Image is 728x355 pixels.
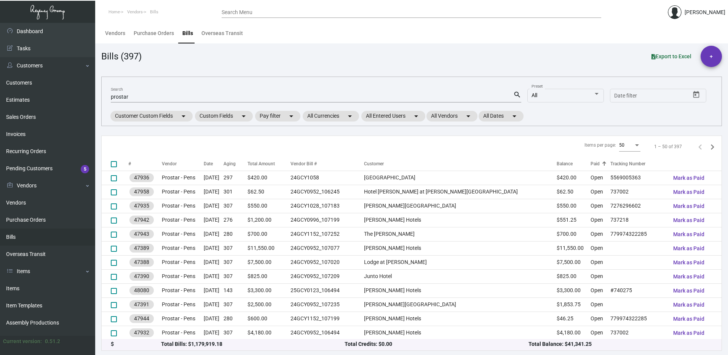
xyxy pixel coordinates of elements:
[645,50,698,63] button: Export to Excel
[224,227,247,241] td: 280
[667,270,710,283] button: Mark as Paid
[204,160,213,167] div: Date
[134,29,174,37] div: Purchase Orders
[162,283,204,297] td: Prostar - Pens
[204,297,224,312] td: [DATE]
[610,227,667,241] td: 779974322285
[161,340,345,348] div: Total Bills: $1,179,919.18
[706,141,718,153] button: Next page
[673,330,704,336] span: Mark as Paid
[710,46,713,67] span: +
[204,241,224,255] td: [DATE]
[247,312,291,326] td: $600.00
[591,297,611,312] td: Open
[204,213,224,227] td: [DATE]
[291,160,317,167] div: Vendor Bill #
[557,185,591,199] td: $62.50
[129,286,154,295] mat-chip: 48080
[667,227,710,241] button: Mark as Paid
[247,269,291,283] td: $825.00
[224,283,247,297] td: 143
[412,112,421,121] mat-icon: arrow_drop_down
[247,255,291,269] td: $7,500.00
[667,298,710,312] button: Mark as Paid
[239,112,248,121] mat-icon: arrow_drop_down
[361,111,425,122] mat-chip: All Entered Users
[364,326,557,340] td: [PERSON_NAME] Hotels
[668,5,682,19] img: admin@bootstrapmaster.com
[364,160,384,167] div: Customer
[291,297,364,312] td: 24GCY0952_107235
[247,160,275,167] div: Total Amount
[619,142,624,148] span: 50
[364,241,557,255] td: [PERSON_NAME] Hotels
[224,160,236,167] div: Aging
[162,269,204,283] td: Prostar - Pens
[182,29,193,37] div: Bills
[557,227,591,241] td: $700.00
[364,255,557,269] td: Lodge at [PERSON_NAME]
[685,8,725,16] div: [PERSON_NAME]
[364,283,557,297] td: [PERSON_NAME] Hotels
[224,269,247,283] td: 307
[101,50,142,63] div: Bills (397)
[557,213,591,227] td: $551.25
[291,283,364,297] td: 25GCY0123_106494
[591,283,611,297] td: Open
[557,255,591,269] td: $7,500.00
[129,230,154,238] mat-chip: 47943
[557,297,591,312] td: $1,853.75
[673,231,704,237] span: Mark as Paid
[667,241,710,255] button: Mark as Paid
[532,92,537,98] span: All
[291,160,364,167] div: Vendor Bill #
[591,241,611,255] td: Open
[610,160,645,167] div: Tracking Number
[129,173,154,182] mat-chip: 47936
[364,213,557,227] td: [PERSON_NAME] Hotels
[426,111,477,122] mat-chip: All Vendors
[667,256,710,269] button: Mark as Paid
[614,93,638,99] input: Start date
[224,171,247,185] td: 297
[224,326,247,340] td: 307
[129,216,154,224] mat-chip: 47942
[3,337,42,345] div: Current version:
[667,312,710,326] button: Mark as Paid
[204,160,224,167] div: Date
[129,272,154,281] mat-chip: 47390
[45,337,60,345] div: 0.51.2
[247,283,291,297] td: $3,300.00
[291,171,364,185] td: 24GCY1058
[291,312,364,326] td: 24GCY1152_107199
[591,227,611,241] td: Open
[610,312,667,326] td: 779974322285
[345,112,354,121] mat-icon: arrow_drop_down
[591,185,611,199] td: Open
[591,199,611,213] td: Open
[204,269,224,283] td: [DATE]
[129,187,154,196] mat-chip: 47958
[291,213,364,227] td: 24GCY0996_107199
[111,340,161,348] div: $
[364,199,557,213] td: [PERSON_NAME][GEOGRAPHIC_DATA]
[667,199,710,213] button: Mark as Paid
[224,255,247,269] td: 307
[291,185,364,199] td: 24GCY0952_106245
[162,312,204,326] td: Prostar - Pens
[584,142,616,149] div: Items per page:
[204,199,224,213] td: [DATE]
[287,112,296,121] mat-icon: arrow_drop_down
[591,160,600,167] div: Paid
[162,160,177,167] div: Vendor
[247,241,291,255] td: $11,550.00
[162,185,204,199] td: Prostar - Pens
[204,227,224,241] td: [DATE]
[224,241,247,255] td: 307
[673,217,704,223] span: Mark as Paid
[291,326,364,340] td: 24GCY0952_106494
[610,185,667,199] td: 737002
[204,171,224,185] td: [DATE]
[464,112,473,121] mat-icon: arrow_drop_down
[204,185,224,199] td: [DATE]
